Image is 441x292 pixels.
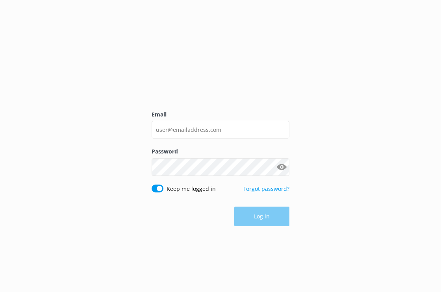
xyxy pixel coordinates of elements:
[152,121,289,139] input: user@emailaddress.com
[243,185,289,192] a: Forgot password?
[167,185,216,193] label: Keep me logged in
[152,110,289,119] label: Email
[152,147,289,156] label: Password
[274,159,289,175] button: Show password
